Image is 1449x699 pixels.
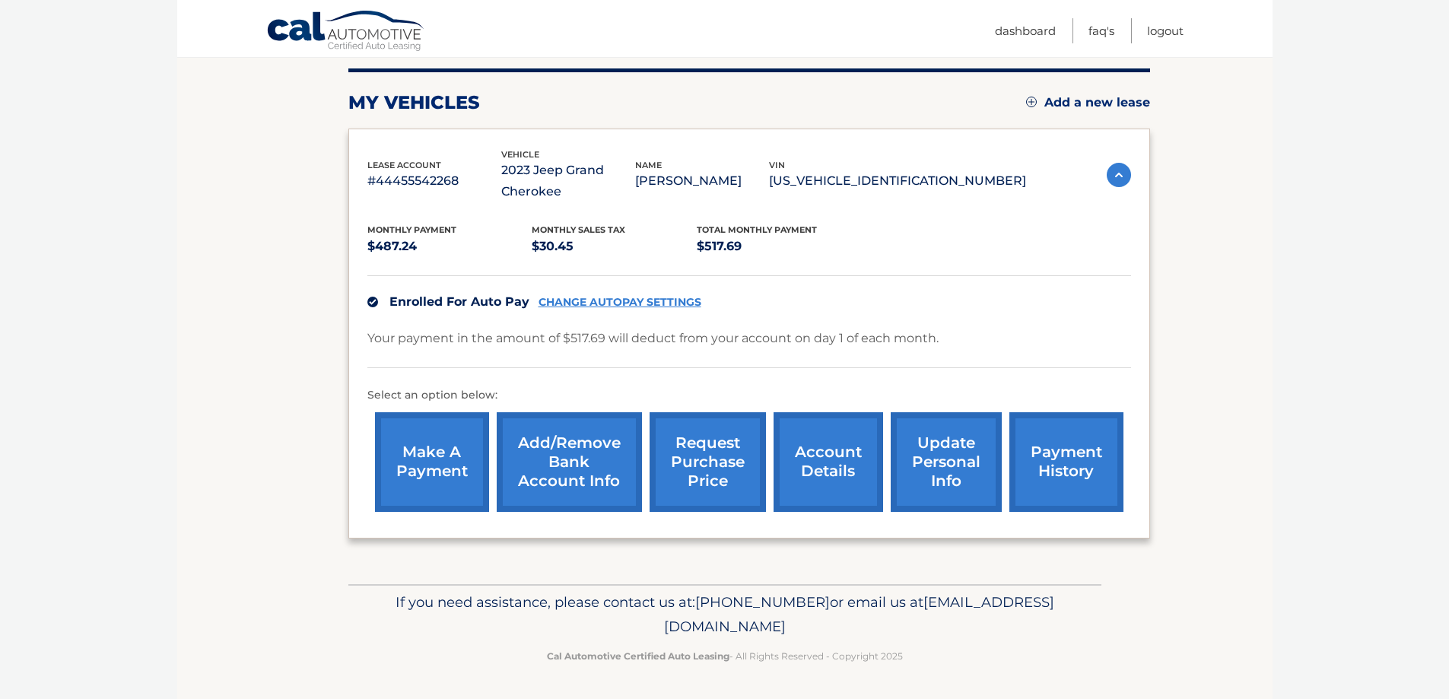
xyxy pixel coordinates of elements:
[367,224,456,235] span: Monthly Payment
[539,296,701,309] a: CHANGE AUTOPAY SETTINGS
[769,170,1026,192] p: [US_VEHICLE_IDENTIFICATION_NUMBER]
[697,224,817,235] span: Total Monthly Payment
[1088,18,1114,43] a: FAQ's
[367,297,378,307] img: check.svg
[891,412,1002,512] a: update personal info
[375,412,489,512] a: make a payment
[367,160,441,170] span: lease account
[389,294,529,309] span: Enrolled For Auto Pay
[532,224,625,235] span: Monthly sales Tax
[358,648,1092,664] p: - All Rights Reserved - Copyright 2025
[1026,95,1150,110] a: Add a new lease
[501,160,635,202] p: 2023 Jeep Grand Cherokee
[358,590,1092,639] p: If you need assistance, please contact us at: or email us at
[497,412,642,512] a: Add/Remove bank account info
[532,236,697,257] p: $30.45
[1026,97,1037,107] img: add.svg
[266,10,426,54] a: Cal Automotive
[1147,18,1184,43] a: Logout
[367,170,501,192] p: #44455542268
[635,160,662,170] span: name
[501,149,539,160] span: vehicle
[1107,163,1131,187] img: accordion-active.svg
[367,328,939,349] p: Your payment in the amount of $517.69 will deduct from your account on day 1 of each month.
[769,160,785,170] span: vin
[635,170,769,192] p: [PERSON_NAME]
[995,18,1056,43] a: Dashboard
[1009,412,1123,512] a: payment history
[348,91,480,114] h2: my vehicles
[774,412,883,512] a: account details
[367,386,1131,405] p: Select an option below:
[695,593,830,611] span: [PHONE_NUMBER]
[547,650,729,662] strong: Cal Automotive Certified Auto Leasing
[650,412,766,512] a: request purchase price
[697,236,862,257] p: $517.69
[367,236,532,257] p: $487.24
